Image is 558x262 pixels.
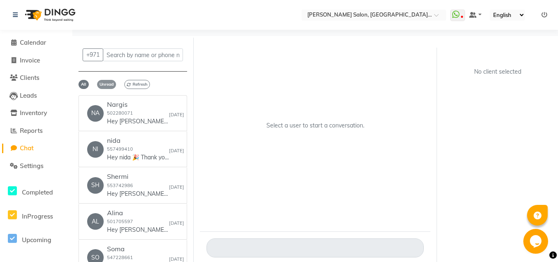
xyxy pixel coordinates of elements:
[2,144,70,153] a: Chat
[107,190,169,198] p: Hey [PERSON_NAME] 🎉 Thank you for choosing [PERSON_NAME] Salon, Alwahda! Here’s your invoice: 💰 A...
[20,144,33,152] span: Chat
[87,177,104,194] div: SH
[107,245,169,253] h6: Soma
[107,110,133,116] small: 502280071
[169,147,184,154] small: [DATE]
[107,209,169,217] h6: Alina
[2,161,70,171] a: Settings
[20,74,39,82] span: Clients
[169,184,184,191] small: [DATE]
[20,91,37,99] span: Leads
[169,111,184,118] small: [DATE]
[21,3,78,26] img: logo
[78,80,89,89] span: All
[2,38,70,48] a: Calendar
[107,137,169,144] h6: nida
[107,153,169,162] p: Hey nida 🎉 Thank you for choosing [PERSON_NAME] Salon, Alwahda! Here’s your invoice: 💰 Amount: 14...
[107,117,169,126] p: Hey [PERSON_NAME] 🎉 Thank you for choosing [PERSON_NAME] Salon, Alwahda! Here’s your invoice: 💰 A...
[107,101,169,108] h6: Nargis
[83,48,103,61] button: +971
[169,220,184,227] small: [DATE]
[20,127,43,135] span: Reports
[124,80,150,89] span: Refresh
[2,108,70,118] a: Inventory
[107,146,133,152] small: 557499410
[87,141,104,158] div: NI
[2,56,70,65] a: Invoice
[2,91,70,101] a: Leads
[107,255,133,260] small: 547228661
[87,105,104,122] div: NA
[107,183,133,188] small: 553742986
[20,38,46,46] span: Calendar
[103,48,183,61] input: Search by name or phone number
[20,162,43,170] span: Settings
[107,219,133,224] small: 501705597
[107,173,169,180] h6: Shermi
[22,212,53,220] span: InProgress
[523,229,550,254] iframe: chat widget
[20,109,47,117] span: Inventory
[2,73,70,83] a: Clients
[2,126,70,136] a: Reports
[87,213,104,230] div: AL
[107,226,169,234] p: Hey [PERSON_NAME] 🎉 Thank you for choosing [PERSON_NAME] Salon, Alwahda! Here’s your invoice: 💰 A...
[266,121,364,130] p: Select a user to start a conversation.
[22,236,51,244] span: Upcoming
[97,80,116,89] span: Unread
[20,56,40,64] span: Invoice
[463,67,532,76] div: No client selected
[22,188,53,196] span: Completed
